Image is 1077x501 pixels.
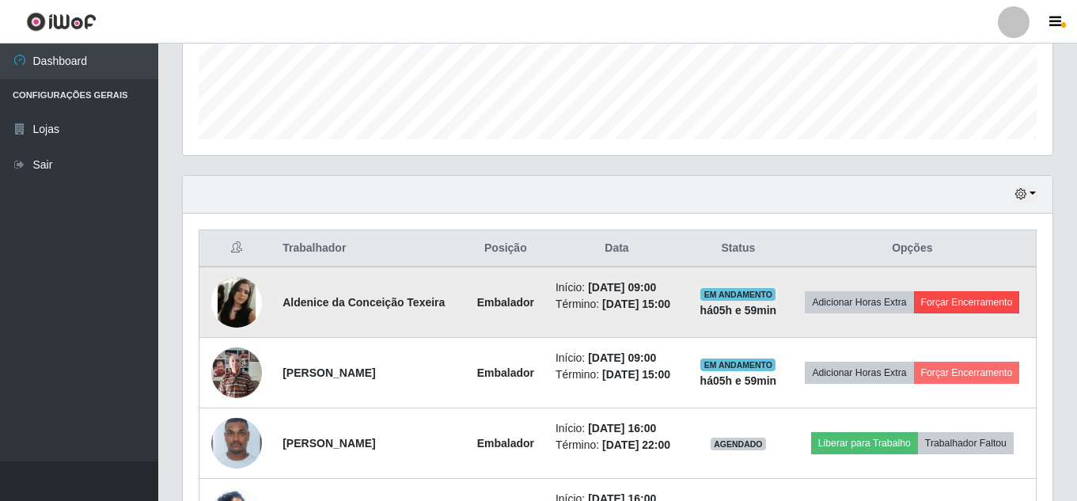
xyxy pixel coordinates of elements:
[211,339,262,406] img: 1753363159449.jpeg
[211,277,262,328] img: 1744494663000.jpeg
[588,351,656,364] time: [DATE] 09:00
[477,437,534,450] strong: Embalador
[711,438,766,450] span: AGENDADO
[700,359,776,371] span: EM ANDAMENTO
[914,291,1020,313] button: Forçar Encerramento
[556,366,678,383] li: Término:
[477,366,534,379] strong: Embalador
[26,12,97,32] img: CoreUI Logo
[811,432,918,454] button: Liberar para Trabalho
[556,350,678,366] li: Início:
[918,432,1014,454] button: Trabalhador Faltou
[805,362,913,384] button: Adicionar Horas Extra
[556,420,678,437] li: Início:
[588,281,656,294] time: [DATE] 09:00
[588,422,656,435] time: [DATE] 16:00
[273,230,465,268] th: Trabalhador
[465,230,546,268] th: Posição
[914,362,1020,384] button: Forçar Encerramento
[602,368,670,381] time: [DATE] 15:00
[700,374,777,387] strong: há 05 h e 59 min
[700,288,776,301] span: EM ANDAMENTO
[556,437,678,454] li: Término:
[789,230,1037,268] th: Opções
[688,230,789,268] th: Status
[283,437,375,450] strong: [PERSON_NAME]
[477,296,534,309] strong: Embalador
[546,230,688,268] th: Data
[556,296,678,313] li: Término:
[556,279,678,296] li: Início:
[805,291,913,313] button: Adicionar Horas Extra
[602,438,670,451] time: [DATE] 22:00
[211,410,262,476] img: 1721222476236.jpeg
[283,366,375,379] strong: [PERSON_NAME]
[283,296,445,309] strong: Aldenice da Conceição Texeira
[602,298,670,310] time: [DATE] 15:00
[700,304,777,317] strong: há 05 h e 59 min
